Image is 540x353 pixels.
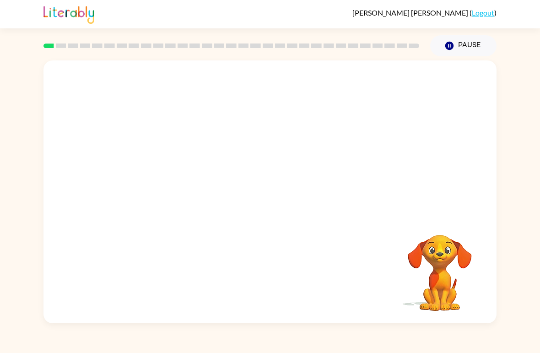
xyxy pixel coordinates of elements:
span: [PERSON_NAME] [PERSON_NAME] [352,8,470,17]
a: Logout [472,8,494,17]
img: Literably [43,4,94,24]
div: ( ) [352,8,497,17]
button: Pause [430,35,497,56]
video: Your browser must support playing .mp4 files to use Literably. Please try using another browser. [394,221,486,312]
